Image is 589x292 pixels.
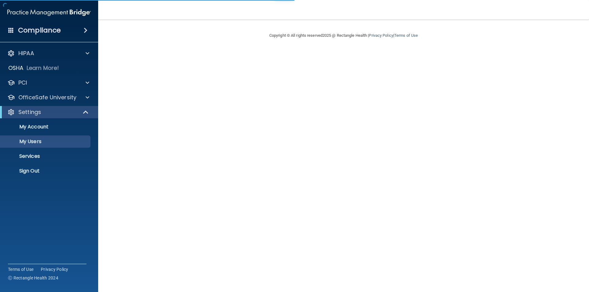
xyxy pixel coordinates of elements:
a: Terms of Use [8,266,33,272]
img: PMB logo [7,6,91,19]
a: Settings [7,108,89,116]
a: OfficeSafe University [7,94,89,101]
h4: Compliance [18,26,61,35]
a: Terms of Use [394,33,418,38]
div: Copyright © All rights reserved 2025 @ Rectangle Health | | [232,26,456,45]
p: OSHA [8,64,24,72]
span: Ⓒ Rectangle Health 2024 [8,275,58,281]
p: Learn More! [27,64,59,72]
a: Privacy Policy [369,33,393,38]
a: PCI [7,79,89,86]
p: PCI [18,79,27,86]
p: Services [4,153,88,159]
p: OfficeSafe University [18,94,76,101]
p: HIPAA [18,50,34,57]
a: HIPAA [7,50,89,57]
iframe: Drift Widget Chat Controller [483,248,582,273]
p: Settings [18,108,41,116]
p: Sign Out [4,168,88,174]
p: My Account [4,124,88,130]
p: My Users [4,138,88,145]
a: Privacy Policy [41,266,68,272]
